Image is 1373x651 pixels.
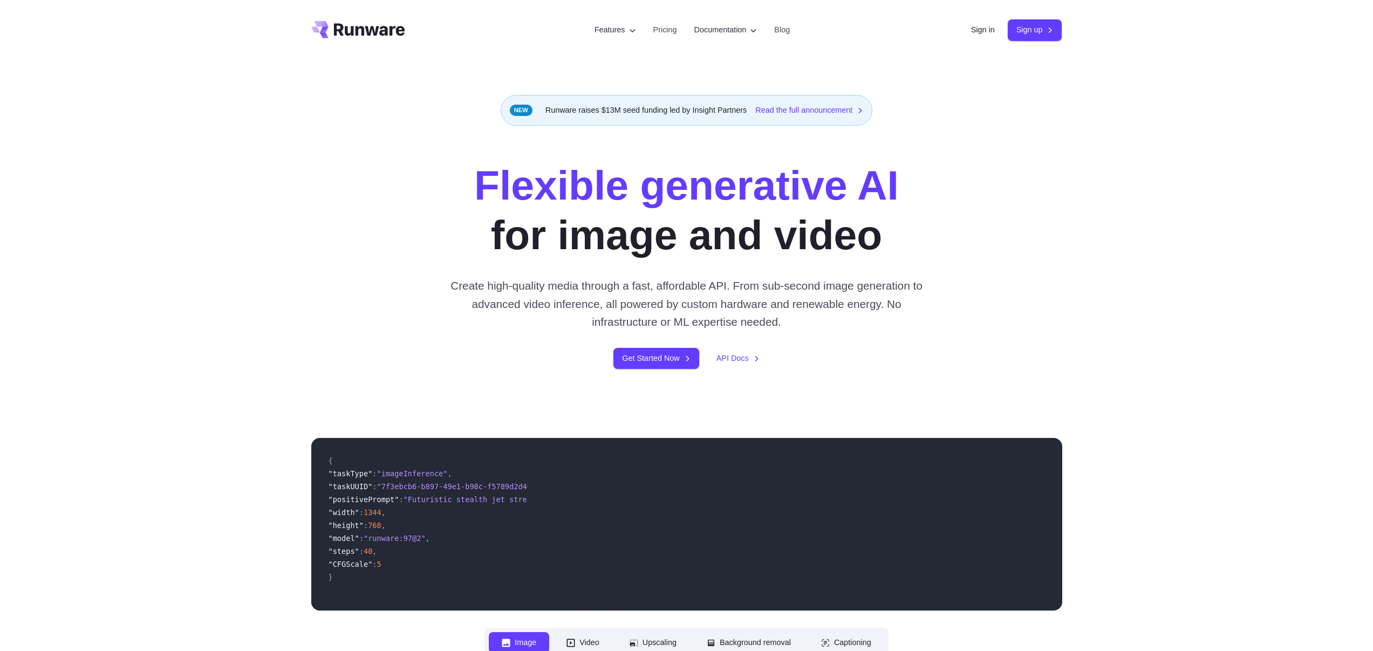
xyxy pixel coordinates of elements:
[372,469,377,478] span: :
[474,160,899,259] h1: for image and video
[381,521,386,530] span: ,
[329,456,333,465] span: {
[359,547,364,556] span: :
[446,277,927,331] p: Create high-quality media through a fast, affordable API. From sub-second image generation to adv...
[653,24,677,36] a: Pricing
[329,521,364,530] span: "height"
[329,482,373,491] span: "taskUUID"
[971,24,995,36] a: Sign in
[595,24,636,36] label: Features
[716,352,760,365] a: API Docs
[501,95,873,126] div: Runware raises $13M seed funding led by Insight Partners
[372,482,377,491] span: :
[474,162,899,208] strong: Flexible generative AI
[329,508,359,517] span: "width"
[613,348,699,369] a: Get Started Now
[364,508,381,517] span: 1344
[359,534,364,543] span: :
[1008,19,1062,40] a: Sign up
[368,521,381,530] span: 768
[404,495,805,504] span: "Futuristic stealth jet streaking through a neon-lit cityscape with glowing purple exhaust"
[381,508,386,517] span: ,
[377,469,448,478] span: "imageInference"
[399,495,403,504] span: :
[329,469,373,478] span: "taskType"
[372,547,377,556] span: ,
[447,469,452,478] span: ,
[372,560,377,568] span: :
[755,104,863,117] a: Read the full announcement
[329,560,373,568] span: "CFGScale"
[774,24,790,36] a: Blog
[377,482,545,491] span: "7f3ebcb6-b897-49e1-b98c-f5789d2d40d7"
[329,534,359,543] span: "model"
[364,534,426,543] span: "runware:97@2"
[694,24,757,36] label: Documentation
[329,573,333,581] span: }
[377,560,381,568] span: 5
[311,21,405,38] a: Go to /
[364,521,368,530] span: :
[329,547,359,556] span: "steps"
[364,547,372,556] span: 40
[426,534,430,543] span: ,
[359,508,364,517] span: :
[329,495,399,504] span: "positivePrompt"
